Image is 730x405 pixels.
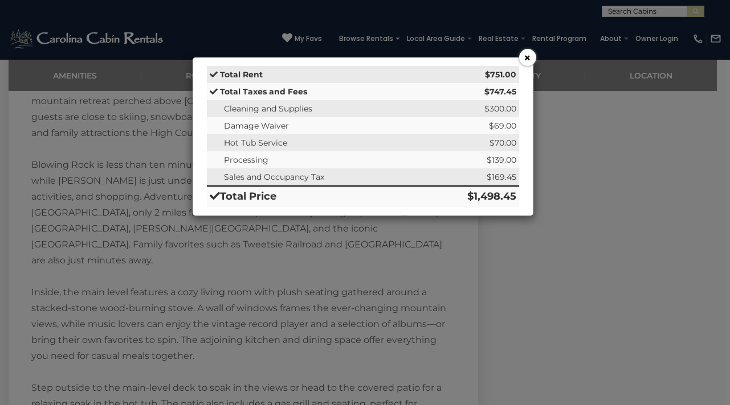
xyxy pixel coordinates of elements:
[224,138,287,148] span: Hot Tub Service
[224,121,289,131] span: Damage Waiver
[485,69,516,80] strong: $751.00
[421,117,519,134] td: $69.00
[421,186,519,207] td: $1,498.45
[421,134,519,151] td: $70.00
[421,168,519,186] td: $169.45
[207,186,422,207] td: Total Price
[224,155,268,165] span: Processing
[519,49,536,66] button: ×
[220,86,307,97] strong: Total Taxes and Fees
[421,100,519,117] td: $300.00
[224,172,324,182] span: Sales and Occupancy Tax
[220,69,263,80] strong: Total Rent
[421,151,519,168] td: $139.00
[224,104,312,114] span: Cleaning and Supplies
[484,86,516,97] strong: $747.45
